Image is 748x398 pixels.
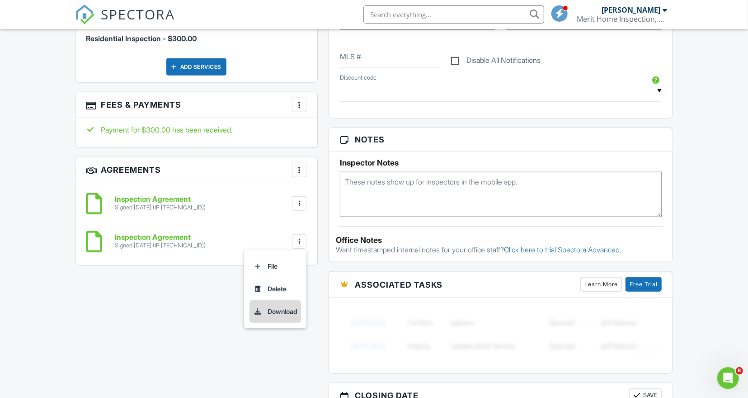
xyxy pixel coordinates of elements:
span: Associated Tasks [355,279,442,291]
h3: Agreements [75,157,318,183]
div: Payment for $300.00 has been received. [86,125,307,135]
span: SPECTORA [101,5,175,24]
a: Free Trial [626,277,662,292]
h6: Inspection Agreement [115,195,206,204]
a: File [249,255,301,278]
a: SPECTORA [75,12,175,31]
label: Disable All Notifications [451,56,541,67]
input: MLS # [340,46,440,68]
label: Discount code [340,74,376,82]
div: Add Services [166,58,226,76]
h5: Inspector Notes [340,158,662,167]
a: Delete [249,278,301,300]
span: 8 [736,367,743,374]
label: MLS # [340,52,361,62]
a: Click here to trial Spectora Advanced. [504,245,621,254]
p: Want timestamped internal notes for your office staff? [336,245,666,255]
div: [PERSON_NAME] [602,5,661,14]
img: The Best Home Inspection Software - Spectora [75,5,95,24]
a: Learn More [580,277,622,292]
a: Inspection Agreement Signed [DATE] (IP [TECHNICAL_ID]) [115,195,206,211]
input: Search everything... [363,5,544,24]
div: Office Notes [336,236,666,245]
a: Download [249,300,301,323]
li: Service: Residential Inspection [86,17,307,51]
img: blurred-tasks-251b60f19c3f713f9215ee2a18cbf2105fc2d72fcd585247cf5e9ec0c957c1dd.png [340,304,662,364]
div: Signed [DATE] (IP [TECHNICAL_ID]) [115,242,206,249]
iframe: Intercom live chat [717,367,739,389]
a: Inspection Agreement Signed [DATE] (IP [TECHNICAL_ID]) [115,233,206,249]
h3: Fees & Payments [75,92,318,118]
div: Merit Home Inspection, LLC [577,14,668,24]
h6: Inspection Agreement [115,233,206,242]
div: Signed [DATE] (IP [TECHNICAL_ID]) [115,204,206,211]
span: Residential Inspection - $300.00 [86,34,197,43]
h3: Notes [329,128,673,152]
